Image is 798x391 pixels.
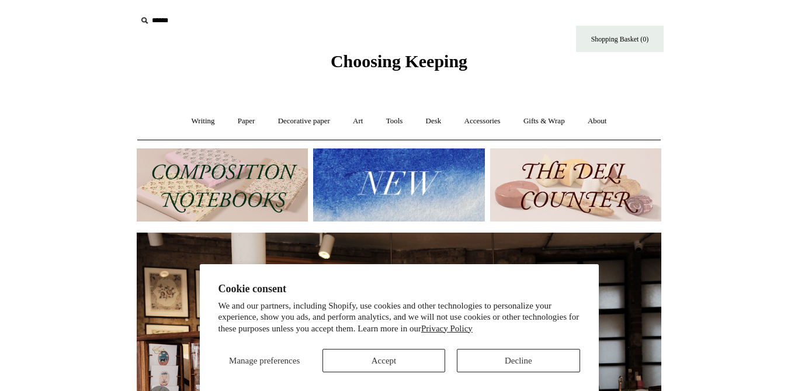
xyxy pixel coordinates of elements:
button: Manage preferences [218,349,311,372]
a: About [577,106,617,137]
a: Gifts & Wrap [513,106,575,137]
a: Art [342,106,373,137]
a: Paper [227,106,266,137]
a: Shopping Basket (0) [576,26,664,52]
button: Accept [322,349,445,372]
a: Desk [415,106,452,137]
span: Manage preferences [229,356,300,365]
img: 202302 Composition ledgers.jpg__PID:69722ee6-fa44-49dd-a067-31375e5d54ec [137,148,308,222]
img: The Deli Counter [490,148,661,222]
a: Privacy Policy [421,324,473,333]
h2: Cookie consent [218,283,580,295]
p: We and our partners, including Shopify, use cookies and other technologies to personalize your ex... [218,300,580,335]
a: Choosing Keeping [331,61,467,69]
a: Decorative paper [268,106,341,137]
button: Decline [457,349,580,372]
a: Writing [181,106,225,137]
a: Tools [376,106,414,137]
span: Choosing Keeping [331,51,467,71]
a: Accessories [454,106,511,137]
img: New.jpg__PID:f73bdf93-380a-4a35-bcfe-7823039498e1 [313,148,484,222]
